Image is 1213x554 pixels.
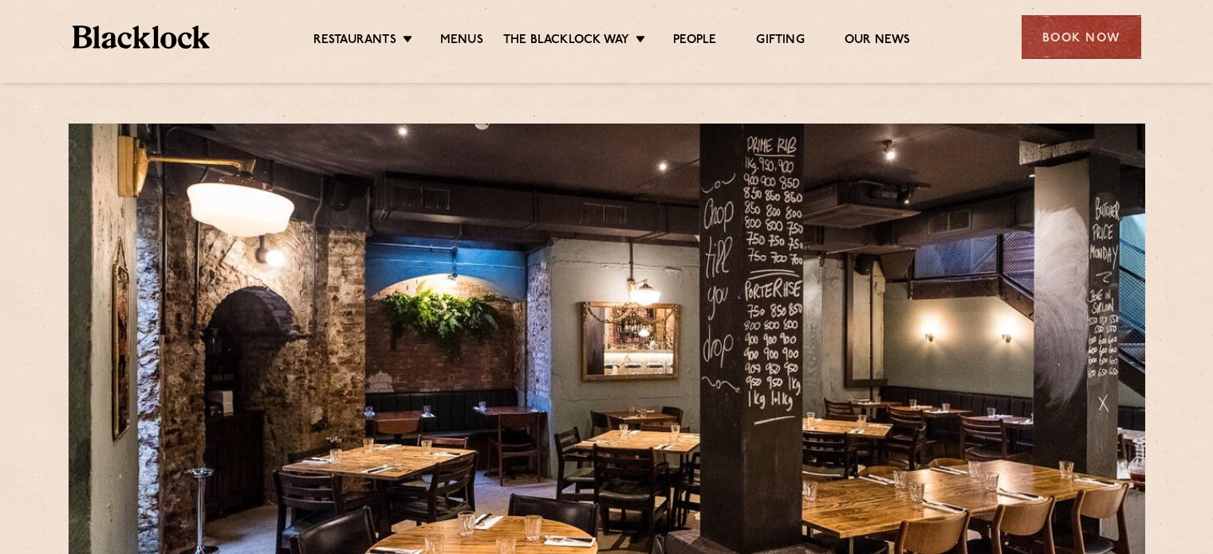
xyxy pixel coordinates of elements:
a: Restaurants [313,33,396,50]
img: BL_Textured_Logo-footer-cropped.svg [73,26,211,49]
a: Menus [440,33,483,50]
a: The Blacklock Way [503,33,629,50]
a: Gifting [756,33,804,50]
a: Our News [845,33,911,50]
div: Book Now [1022,15,1141,59]
a: People [673,33,716,50]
